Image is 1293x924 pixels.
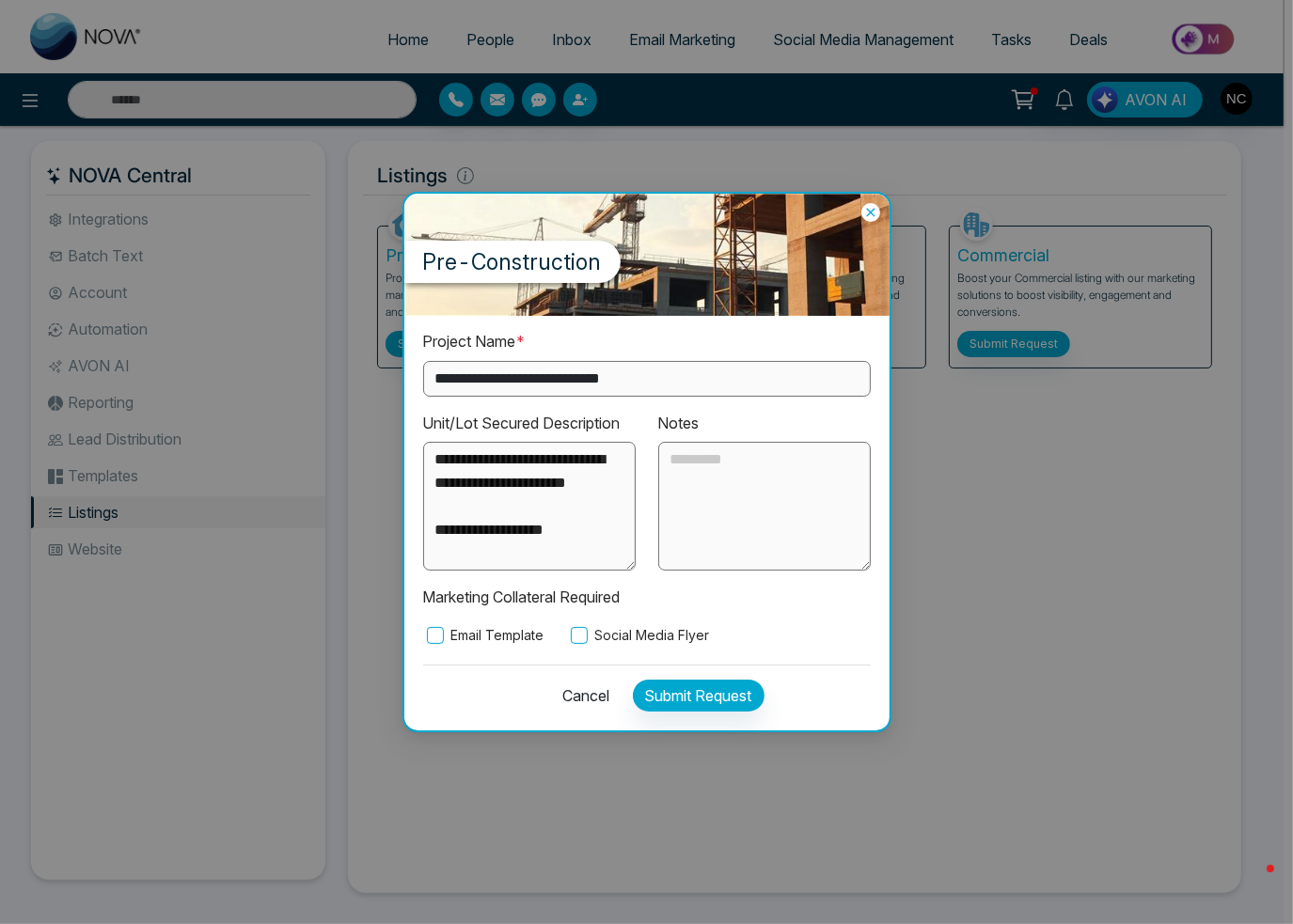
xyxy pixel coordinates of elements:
label: Social Media Flyer [567,625,710,646]
label: Project Name [423,330,527,353]
iframe: Intercom live chat [1229,860,1274,905]
button: Submit Request [633,680,765,712]
label: Pre-Construction [404,241,621,283]
p: Marketing Collateral Required [423,586,871,609]
label: Notes [658,412,700,435]
input: Email Template [427,627,444,644]
label: Unit/Lot Secured Description [423,412,621,435]
label: Email Template [423,625,544,646]
button: Cancel [552,680,610,712]
input: Social Media Flyer [571,627,588,644]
